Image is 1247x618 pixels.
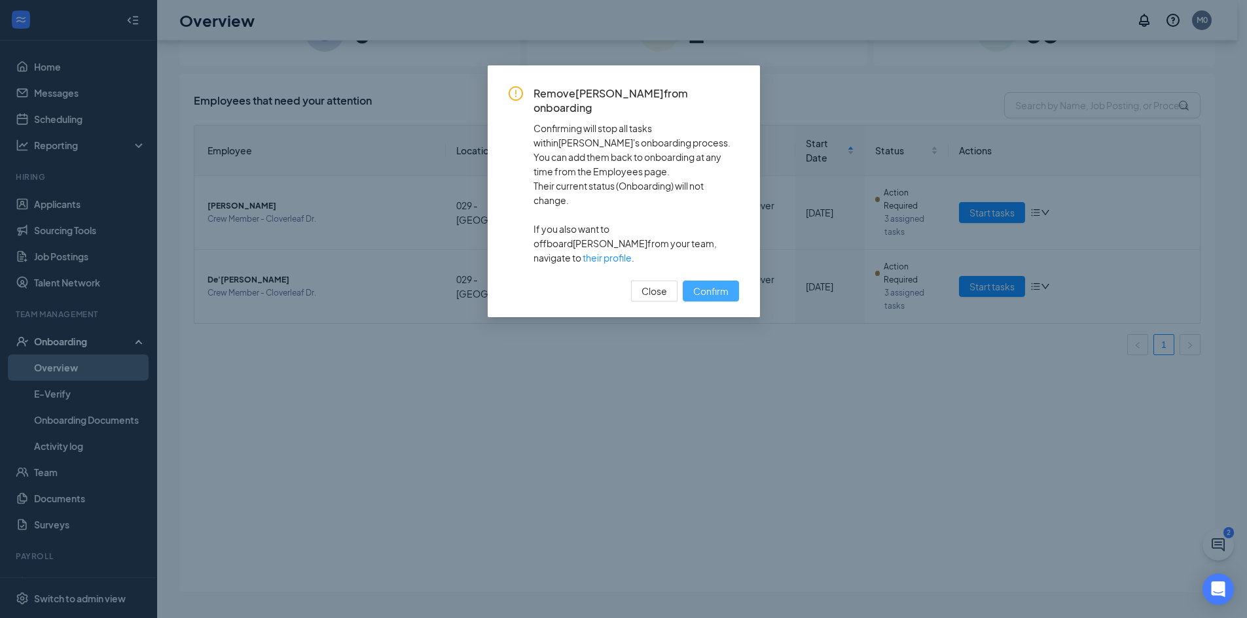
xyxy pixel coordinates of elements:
a: their profile [583,252,632,264]
span: If you also want to offboard [PERSON_NAME] from your team, navigate to . [533,222,739,265]
span: Their current status ( Onboarding ) will not change. [533,179,739,207]
div: Open Intercom Messenger [1202,574,1234,605]
button: Confirm [683,281,739,301]
button: Close [631,281,678,301]
span: Confirm [693,284,729,298]
span: exclamation-circle [509,86,523,101]
span: Confirming will stop all tasks within [PERSON_NAME] 's onboarding process. You can add them back ... [533,121,739,179]
span: Remove [PERSON_NAME] from onboarding [533,86,739,116]
span: Close [642,284,667,298]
